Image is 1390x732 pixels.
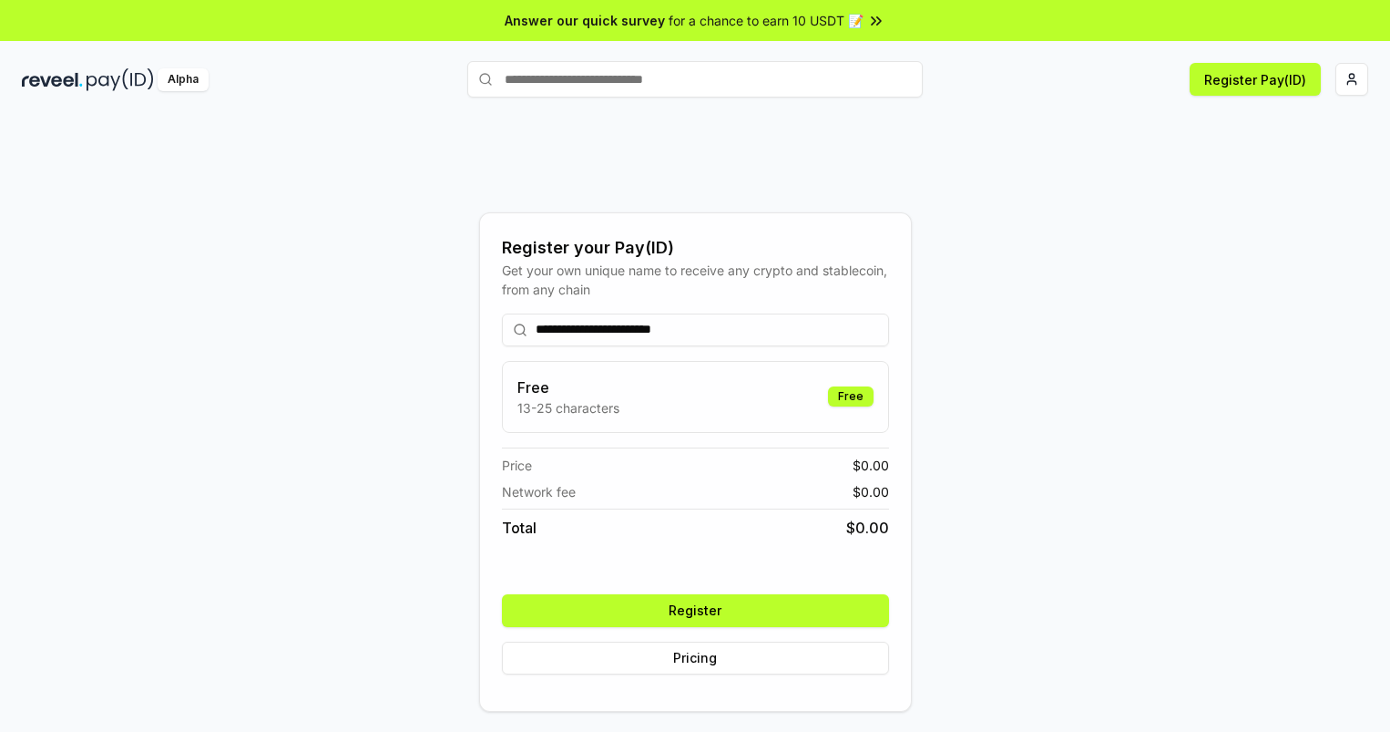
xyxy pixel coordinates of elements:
[853,482,889,501] span: $ 0.00
[853,456,889,475] span: $ 0.00
[158,68,209,91] div: Alpha
[502,261,889,299] div: Get your own unique name to receive any crypto and stablecoin, from any chain
[669,11,864,30] span: for a chance to earn 10 USDT 📝
[502,456,532,475] span: Price
[1190,63,1321,96] button: Register Pay(ID)
[502,594,889,627] button: Register
[22,68,83,91] img: reveel_dark
[502,642,889,675] button: Pricing
[87,68,154,91] img: pay_id
[517,398,619,418] p: 13-25 characters
[502,235,889,261] div: Register your Pay(ID)
[505,11,665,30] span: Answer our quick survey
[517,376,619,398] h3: Free
[846,517,889,539] span: $ 0.00
[828,387,874,407] div: Free
[502,482,576,501] span: Network fee
[502,517,537,539] span: Total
